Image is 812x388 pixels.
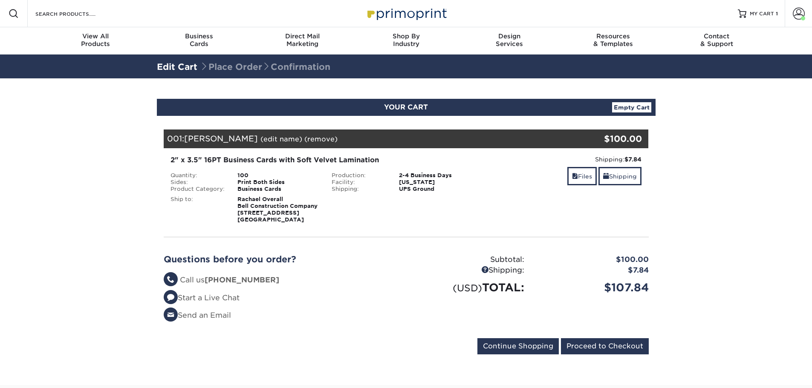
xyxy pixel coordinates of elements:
[406,265,531,276] div: Shipping:
[205,276,279,284] strong: [PHONE_NUMBER]
[164,179,231,186] div: Sides:
[561,32,665,40] span: Resources
[44,32,147,40] span: View All
[393,172,487,179] div: 2-4 Business Days
[612,102,651,112] a: Empty Cart
[393,186,487,193] div: UPS Ground
[164,311,231,319] a: Send an Email
[251,32,354,48] div: Marketing
[147,32,251,40] span: Business
[665,32,769,40] span: Contact
[531,279,655,296] div: $107.84
[598,167,642,185] a: Shipping
[364,4,449,23] img: Primoprint
[251,32,354,40] span: Direct Mail
[164,196,231,223] div: Ship to:
[561,32,665,48] div: & Templates
[231,179,325,186] div: Print Both Sides
[776,11,778,17] span: 1
[750,10,774,17] span: MY CART
[170,155,480,165] div: 2" x 3.5" 16PT Business Cards with Soft Velvet Lamination
[164,293,240,302] a: Start a Live Chat
[164,275,400,286] li: Call us
[35,9,118,19] input: SEARCH PRODUCTS.....
[164,129,568,148] div: 001:
[251,27,354,55] a: Direct MailMarketing
[493,155,642,164] div: Shipping:
[354,32,458,48] div: Industry
[157,62,197,72] a: Edit Cart
[354,32,458,40] span: Shop By
[665,32,769,48] div: & Support
[184,134,258,143] span: [PERSON_NAME]
[531,254,655,265] div: $100.00
[260,135,302,143] a: (edit name)
[200,62,330,72] span: Place Order Confirmation
[354,27,458,55] a: Shop ByIndustry
[561,338,649,354] input: Proceed to Checkout
[624,156,642,163] strong: $7.84
[147,32,251,48] div: Cards
[453,282,482,293] small: (USD)
[393,179,487,186] div: [US_STATE]
[231,172,325,179] div: 100
[406,254,531,265] div: Subtotal:
[164,254,400,264] h2: Questions before you order?
[147,27,251,55] a: BusinessCards
[44,27,147,55] a: View AllProducts
[458,27,561,55] a: DesignServices
[458,32,561,40] span: Design
[458,32,561,48] div: Services
[406,279,531,296] div: TOTAL:
[665,27,769,55] a: Contact& Support
[603,173,609,180] span: shipping
[164,186,231,193] div: Product Category:
[567,167,597,185] a: Files
[325,179,393,186] div: Facility:
[325,172,393,179] div: Production:
[304,135,338,143] a: (remove)
[572,173,578,180] span: files
[44,32,147,48] div: Products
[164,172,231,179] div: Quantity:
[237,196,318,223] strong: Rachael Overall Bell Construction Company [STREET_ADDRESS] [GEOGRAPHIC_DATA]
[568,132,642,145] div: $100.00
[231,186,325,193] div: Business Cards
[477,338,559,354] input: Continue Shopping
[561,27,665,55] a: Resources& Templates
[531,265,655,276] div: $7.84
[384,103,428,111] span: YOUR CART
[325,186,393,193] div: Shipping:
